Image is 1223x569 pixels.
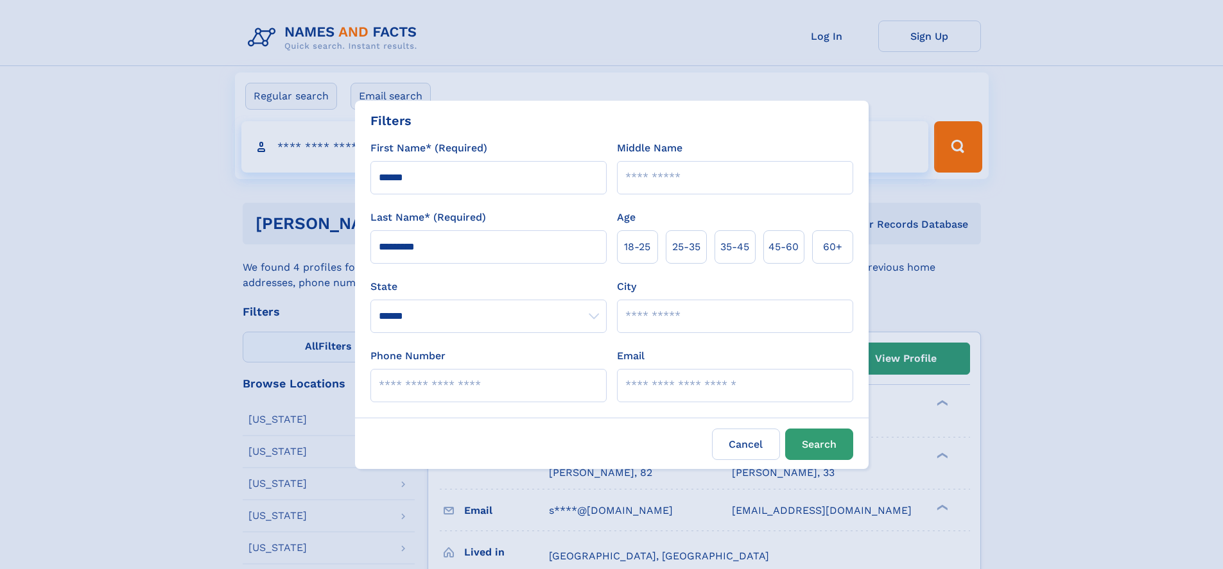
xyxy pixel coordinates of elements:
[712,429,780,460] label: Cancel
[617,140,682,156] label: Middle Name
[370,279,607,294] label: State
[370,140,487,156] label: First Name* (Required)
[617,210,636,225] label: Age
[370,111,412,130] div: Filters
[785,429,853,460] button: Search
[768,239,799,255] span: 45‑60
[672,239,700,255] span: 25‑35
[617,279,636,294] label: City
[720,239,749,255] span: 35‑45
[823,239,842,255] span: 60+
[370,348,446,364] label: Phone Number
[370,210,486,225] label: Last Name* (Required)
[624,239,650,255] span: 18‑25
[617,348,645,364] label: Email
